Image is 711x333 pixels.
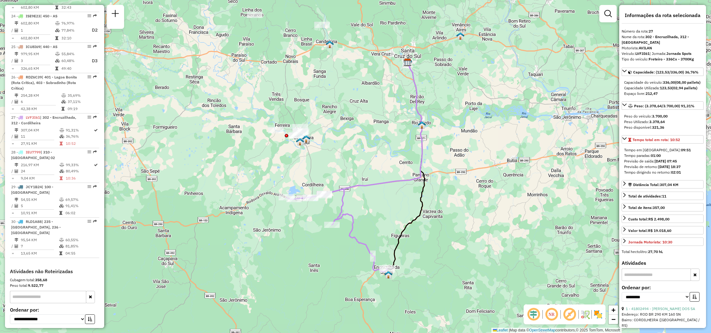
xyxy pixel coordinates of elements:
div: Custo total: [628,216,669,222]
span: 30 - [11,219,61,235]
div: Atividade não roteirizada - MERCADO WILLE [288,132,304,139]
em: Rota exportada [93,75,97,79]
td: / [11,57,14,65]
span: + [611,306,615,314]
td: 55,84% [61,51,86,57]
div: Tempo total em rota: 10:52 [622,145,704,178]
a: Leaflet [493,328,508,332]
td: 32:43 [61,4,86,11]
strong: (08,00 pallets) [675,80,700,85]
h4: Informações da rota selecionada [622,12,704,18]
div: Capacidade do veículo: [624,80,701,85]
i: Tempo total em rota [61,107,65,111]
strong: 212,47 [646,91,658,96]
td: 69,57% [65,197,96,203]
td: 06:02 [65,210,96,216]
span: Tempo total em rota: 10:52 [633,137,680,142]
span: RDZ6C39 [26,75,42,79]
td: = [11,175,14,181]
td: / [11,168,14,174]
td: 10:36 [65,175,93,181]
a: Capacidade: (123,53/336,00) 36,76% [622,68,704,76]
i: Total de Atividades [15,169,18,173]
i: Tempo total em rota [60,142,63,145]
span: Total de atividades: [628,194,666,198]
td: 11 [20,133,59,140]
i: % de utilização da cubagem [60,169,64,173]
i: Tempo total em rota [55,67,58,70]
span: Peso do veículo: [624,114,668,118]
div: Map data © contributors,© 2025 TomTom, Microsoft [491,328,622,333]
span: 307,04 KM [660,182,678,187]
img: FAD Santa Cruz do Sul- Cachoeira [302,135,310,143]
span: | 302 - Encruzilhada, 312 - Cordilheira [11,115,76,125]
td: 77,84% [61,26,86,34]
span: 24 - [11,14,57,18]
span: ICU8I69 [26,44,40,49]
a: Valor total:R$ 19.018,60 [622,226,704,234]
a: Tempo total em rota: 10:52 [622,135,704,144]
td: 36,76% [65,133,93,140]
strong: 336,00 [663,80,675,85]
td: 216,97 KM [20,162,59,168]
i: Distância Total [15,21,18,25]
i: Rota otimizada [94,163,98,167]
td: 99,33% [65,162,93,168]
strong: 302 - Encruzilhada, 312 - [GEOGRAPHIC_DATA] [622,34,689,45]
i: Total de Atividades [15,204,18,208]
i: % de utilização da cubagem [55,29,60,32]
td: / [11,26,14,34]
em: Rota exportada [93,150,97,154]
a: Jornada Motorista: 10:30 [622,238,704,246]
strong: LVF3I61 [635,51,650,56]
strong: 27,70 hL [648,249,663,254]
td: = [11,35,14,41]
span: 29 - [11,184,53,195]
td: 04:55 [65,250,96,256]
td: 602,80 KM [20,20,55,26]
td: 24 [20,168,59,174]
div: Motorista: [622,45,704,51]
strong: Jornada Spots [666,51,691,56]
div: Atividade não roteirizada - MERCEARIA E PARADOURO PASSA SETE LTDA. [314,22,330,28]
em: Opções [87,45,91,48]
i: Tempo total em rota [55,36,58,40]
a: Total de itens:357,00 [622,203,704,211]
a: OpenStreetMap [529,328,556,332]
td: 6 [20,99,61,105]
i: Distância Total [15,94,18,97]
td: = [11,4,14,11]
h4: Atividades [622,260,704,266]
span: | 440 - AS [40,44,57,49]
span: | 235 - [GEOGRAPHIC_DATA], 236 - [GEOGRAPHIC_DATA] [11,219,61,235]
em: Opções [87,75,91,79]
td: 307,04 KM [20,127,59,133]
em: Rota exportada [93,14,97,18]
em: Rota exportada [93,220,97,223]
i: % de utilização do peso [55,21,60,25]
div: Tempo paradas: [624,153,701,158]
span: | 401 - Lagoa Bonita (Rota Crítica), 403 - Sobradinho (Rota Crítica) [11,75,77,91]
i: % de utilização do peso [55,52,60,56]
i: % de utilização do peso [60,128,64,132]
span: JCY1B24 [26,184,42,189]
span: Ocultar deslocamento [526,307,541,322]
em: Opções [87,115,91,119]
td: 602,80 KM [20,4,55,11]
button: Ordem crescente [690,292,700,302]
a: Peso: (3.378,64/3.700,00) 91,31% [622,101,704,110]
a: Total de atividades:11 [622,192,704,200]
strong: [DATE] 18:37 [658,164,681,169]
div: Atividade não roteirizada - JAIRO MULLER [212,25,228,31]
strong: 123,53 [660,86,672,90]
div: Peso: (3.378,64/3.700,00) 91,31% [622,111,704,133]
td: 979,95 KM [20,51,55,57]
label: Ordenar por: [622,284,704,291]
i: % de utilização do peso [61,94,66,97]
strong: 01:00 [651,153,661,158]
img: Santa Cruz FAD [404,57,412,65]
td: 49:40 [61,65,86,72]
td: 81,85% [65,243,96,249]
td: 3 [20,57,55,65]
strong: 27 [649,29,653,33]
